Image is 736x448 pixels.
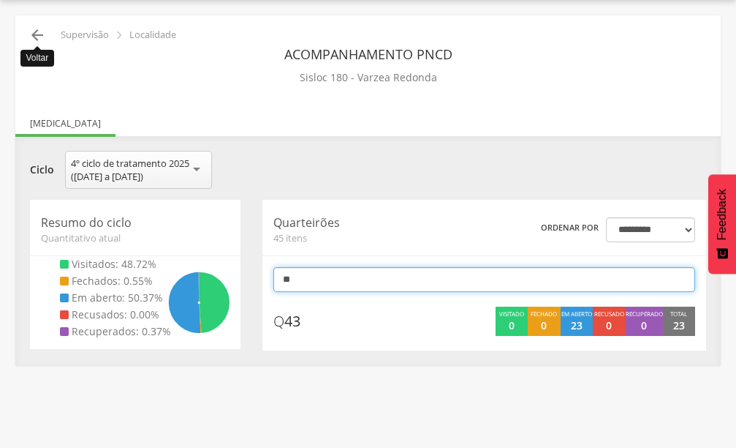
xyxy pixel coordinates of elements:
label: Ordenar por [541,222,599,234]
span: 43 [273,311,300,332]
header: Acompanhamento PNCD [284,41,452,67]
div: Voltar [20,50,55,67]
span: Fechado [531,310,557,318]
li: Visitados: 48.72% [60,257,171,272]
div: 4º ciclo de tratamento 2025 ([DATE] a [DATE]) [71,157,206,183]
li: Recusados: 0.00% [60,307,171,322]
span: Em aberto [561,310,592,318]
p: Localidade [129,29,176,41]
span: Quantitativo atual [41,231,229,244]
p: Resumo do ciclo [41,214,229,231]
span: Q [273,311,284,331]
p: 0 [509,318,515,333]
p: 0 [606,318,612,333]
p: Sisloc 180 - Varzea Redonda [300,67,437,88]
p: Supervisão [61,29,109,41]
span: 45 itens [273,231,440,244]
li: Fechados: 0.55% [60,274,171,288]
span: Recuperado [626,310,663,318]
i:  [29,26,46,44]
p: 23 [571,318,583,333]
li: Recuperados: 0.37% [60,324,171,339]
p: 0 [641,318,647,333]
label: Ciclo [30,163,54,177]
p: Quarteirões [273,214,440,231]
p: 0 [541,318,547,333]
p: 23 [673,318,685,333]
span: Visitado [499,310,524,318]
li: Em aberto: 50.37% [60,291,171,305]
span: Recusado [594,310,624,318]
i:  [111,27,127,43]
button: Feedback - Mostrar pesquisa [708,174,736,274]
span: Feedback [716,189,729,240]
span: Total [670,310,687,318]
